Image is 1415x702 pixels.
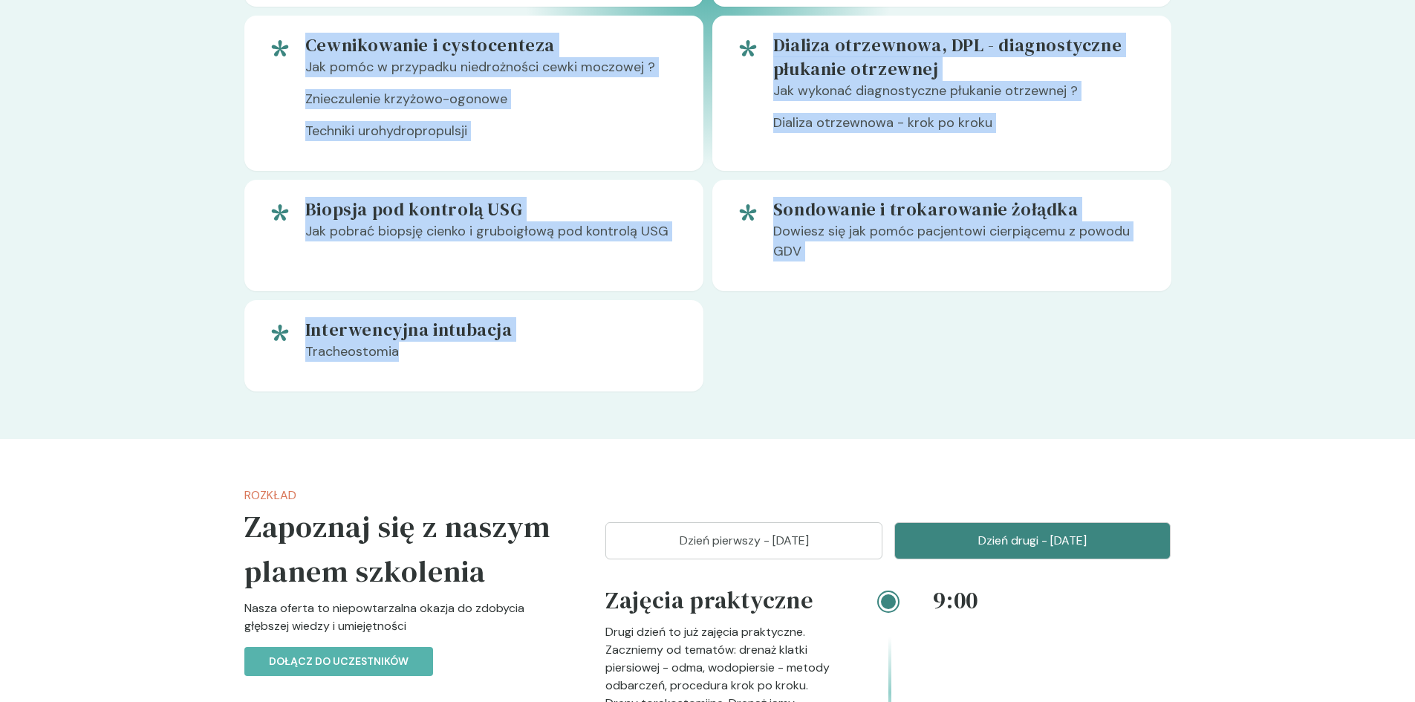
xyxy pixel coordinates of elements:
h4: Zajęcia praktyczne [605,583,844,623]
p: Dzień pierwszy - [DATE] [624,532,864,550]
p: Znieczulenie krzyżowo-ogonowe [305,89,680,121]
button: Dzień pierwszy - [DATE] [605,522,882,559]
h4: 9:00 [933,583,1171,617]
p: Jak pobrać biopsję cienko i gruboigłową pod kontrolą USG [305,221,680,253]
a: Dołącz do uczestników [244,653,433,669]
p: Dzień drugi - [DATE] [913,532,1153,550]
h5: Biopsja pod kontrolą USG [305,198,680,221]
p: Dializa otrzewnowa - krok po kroku [773,113,1148,145]
p: Jak wykonać diagnostyczne płukanie otrzewnej ? [773,81,1148,113]
h5: Dializa otrzewnowa, DPL - diagnostyczne płukanie otrzewnej [773,33,1148,81]
h5: Sondowanie i trokarowanie żołądka [773,198,1148,221]
p: Dołącz do uczestników [269,654,409,669]
p: Techniki urohydropropulsji [305,121,680,153]
p: Nasza oferta to niepowtarzalna okazja do zdobycia głębszej wiedzy i umiejętności [244,599,559,647]
button: Dzień drugi - [DATE] [894,522,1171,559]
p: Tracheostomia [305,342,680,374]
h5: Cewnikowanie i cystocenteza [305,33,680,57]
h5: Zapoznaj się z naszym planem szkolenia [244,504,559,594]
button: Dołącz do uczestników [244,647,433,676]
p: Rozkład [244,487,559,504]
p: Jak pomóc w przypadku niedrożności cewki moczowej ? [305,57,680,89]
p: Dowiesz się jak pomóc pacjentowi cierpiącemu z powodu GDV [773,221,1148,273]
h5: Interwencyjna intubacja [305,318,680,342]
